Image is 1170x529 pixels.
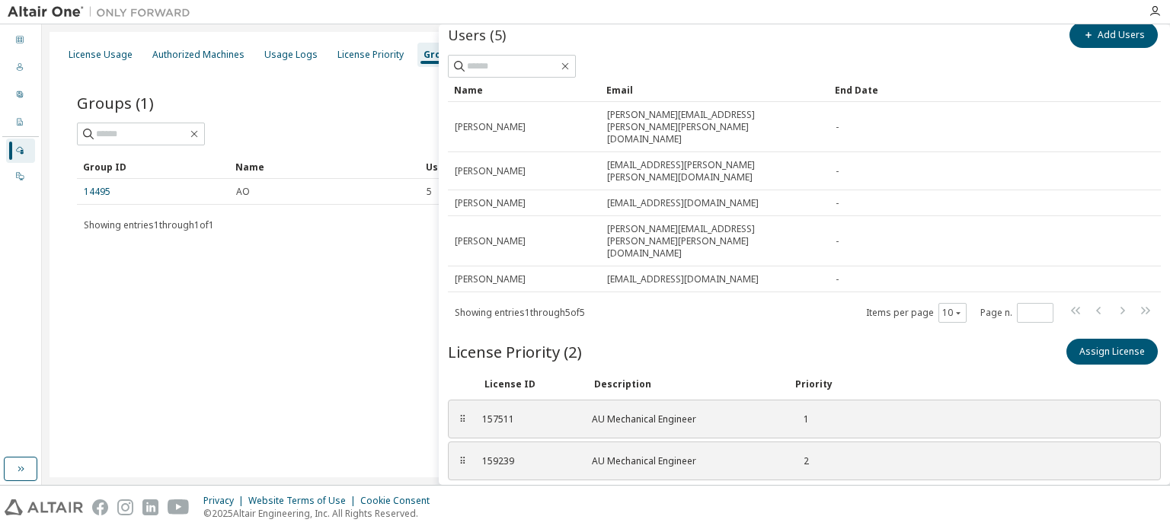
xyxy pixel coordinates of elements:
div: End Date [835,78,1111,102]
img: instagram.svg [117,499,133,515]
span: - [836,121,839,133]
div: Cookie Consent [360,495,439,507]
div: Priority [795,378,833,390]
div: AU Mechanical Engineer [592,413,775,425]
span: 5 [427,186,432,198]
img: altair_logo.svg [5,499,83,515]
div: License ID [484,378,576,390]
span: [PERSON_NAME] [455,235,526,247]
span: AO [236,186,250,198]
span: Groups (1) [77,92,154,113]
div: Group ID [83,155,223,179]
img: facebook.svg [92,499,108,515]
button: Assign License [1066,339,1158,365]
span: [EMAIL_ADDRESS][PERSON_NAME][PERSON_NAME][DOMAIN_NAME] [607,159,822,183]
span: Showing entries 1 through 5 of 5 [455,306,585,319]
span: Users (5) [448,26,506,44]
div: Dashboard [6,28,35,53]
p: © 2025 Altair Engineering, Inc. All Rights Reserved. [203,507,439,520]
span: Showing entries 1 through 1 of 1 [84,218,214,231]
div: Email [606,78,823,102]
span: [PERSON_NAME] [455,273,526,285]
div: Privacy [203,495,248,507]
div: 2 [793,455,809,467]
span: [PERSON_NAME] [455,121,526,133]
span: - [836,197,839,209]
div: Managed [6,139,35,163]
div: 159239 [482,455,574,467]
div: Usage Logs [264,49,318,61]
span: [PERSON_NAME] [455,165,526,177]
span: [EMAIL_ADDRESS][DOMAIN_NAME] [607,197,759,209]
div: Name [454,78,594,102]
span: [EMAIL_ADDRESS][DOMAIN_NAME] [607,273,759,285]
img: linkedin.svg [142,499,158,515]
div: Groups [424,49,459,61]
div: Name [235,155,414,179]
div: License Priority [337,49,404,61]
span: Page n. [980,303,1053,323]
div: Users [426,155,1092,179]
span: License Priority (2) [448,341,582,362]
button: Add Users [1069,22,1158,48]
span: [PERSON_NAME][EMAIL_ADDRESS][PERSON_NAME][PERSON_NAME][DOMAIN_NAME] [607,223,822,260]
div: Authorized Machines [152,49,245,61]
img: youtube.svg [168,499,190,515]
a: 14495 [84,186,110,198]
div: Description [594,378,777,390]
div: ⠿ [458,455,467,467]
div: On Prem [6,164,35,189]
button: 10 [942,307,963,319]
img: Altair One [8,5,198,20]
span: [PERSON_NAME] [455,197,526,209]
span: - [836,165,839,177]
div: Users [6,56,35,80]
div: 1 [793,413,809,425]
div: Website Terms of Use [248,495,360,507]
span: - [836,235,839,247]
div: User Profile [6,83,35,107]
div: Company Profile [6,110,35,135]
span: [PERSON_NAME][EMAIL_ADDRESS][PERSON_NAME][PERSON_NAME][DOMAIN_NAME] [607,109,822,145]
span: Items per page [866,303,967,323]
div: License Usage [69,49,133,61]
div: 157511 [482,413,574,425]
span: - [836,273,839,285]
div: AU Mechanical Engineer [592,455,775,467]
div: ⠿ [458,413,467,425]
